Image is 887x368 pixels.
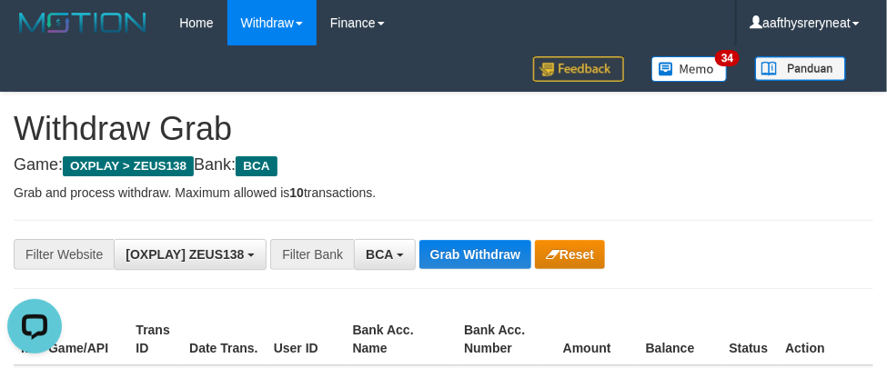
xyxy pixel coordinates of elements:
[755,56,846,81] img: panduan.png
[715,50,740,66] span: 34
[267,313,346,365] th: User ID
[14,156,873,174] h4: Game: Bank:
[14,239,114,270] div: Filter Website
[14,184,873,202] p: Grab and process withdraw. Maximum allowed is transactions.
[14,111,873,147] h1: Withdraw Grab
[63,156,194,176] span: OXPLAY > ZEUS138
[270,239,354,270] div: Filter Bank
[366,247,393,262] span: BCA
[182,313,267,365] th: Date Trans.
[236,156,277,176] span: BCA
[722,313,779,365] th: Status
[778,313,873,365] th: Action
[346,313,458,365] th: Bank Acc. Name
[354,239,416,270] button: BCA
[128,313,182,365] th: Trans ID
[639,313,722,365] th: Balance
[289,185,304,200] strong: 10
[126,247,244,262] span: [OXPLAY] ZEUS138
[538,313,639,365] th: Amount
[535,240,605,269] button: Reset
[457,313,538,365] th: Bank Acc. Number
[638,45,741,92] a: 34
[14,9,152,36] img: MOTION_logo.png
[533,56,624,82] img: Feedback.jpg
[651,56,728,82] img: Button%20Memo.svg
[114,239,267,270] button: [OXPLAY] ZEUS138
[7,7,62,62] button: Open LiveChat chat widget
[41,313,128,365] th: Game/API
[419,240,531,269] button: Grab Withdraw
